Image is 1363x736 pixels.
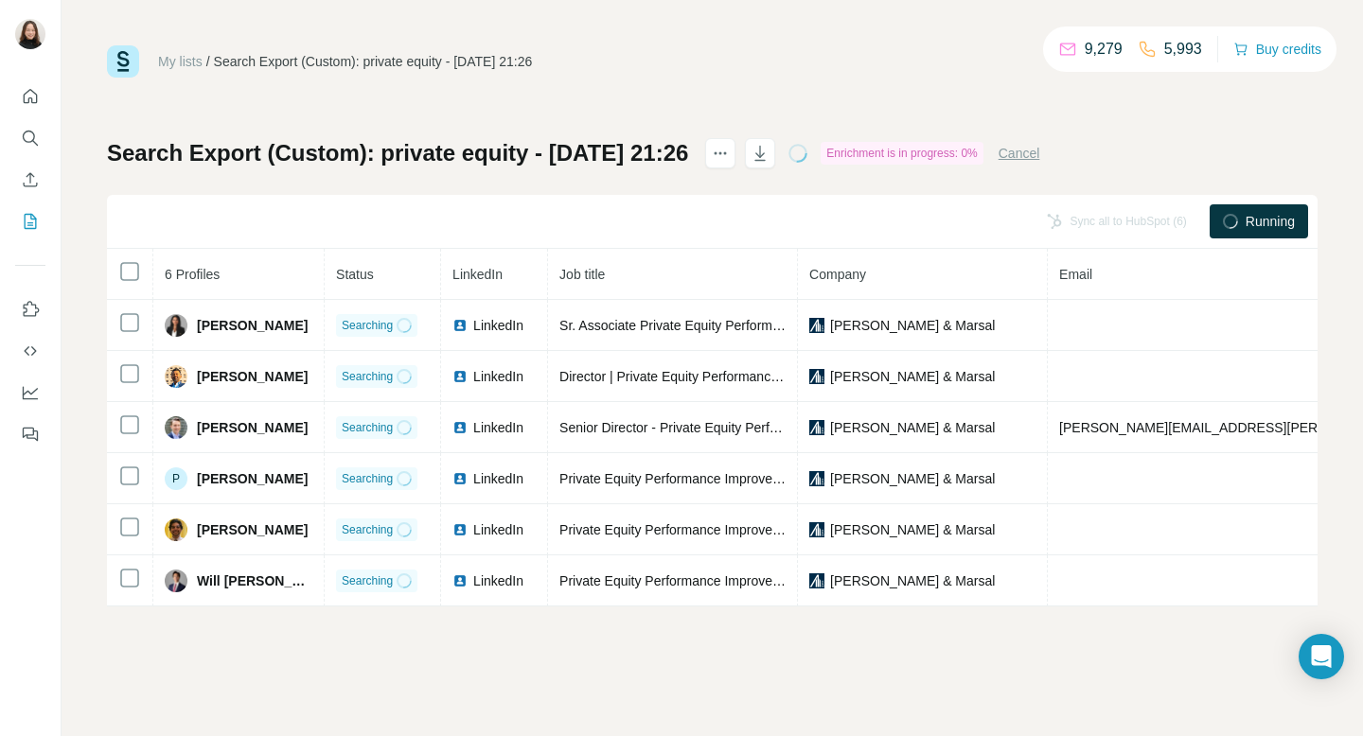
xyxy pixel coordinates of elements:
span: Searching [342,470,393,487]
button: Feedback [15,417,45,451]
span: [PERSON_NAME] [197,316,308,335]
img: Avatar [165,365,187,388]
span: Searching [342,368,393,385]
span: Director | Private Equity Performance Improvement (PEPI) Practice [559,369,953,384]
span: 6 Profiles [165,267,220,282]
div: Open Intercom Messenger [1299,634,1344,679]
span: [PERSON_NAME] [197,520,308,539]
li: / [206,52,210,71]
img: LinkedIn logo [452,420,468,435]
span: [PERSON_NAME] & Marsal [830,367,995,386]
span: LinkedIn [473,316,523,335]
img: company-logo [809,471,824,486]
span: [PERSON_NAME] & Marsal [830,316,995,335]
span: LinkedIn [473,418,523,437]
p: 5,993 [1164,38,1202,61]
span: Private Equity Performance Improvement [559,522,802,537]
img: company-logo [809,420,824,435]
span: Will [PERSON_NAME] [197,571,312,590]
button: Dashboard [15,376,45,410]
img: Avatar [15,19,45,49]
button: Search [15,121,45,155]
img: Avatar [165,416,187,439]
img: LinkedIn logo [452,318,468,333]
span: Job title [559,267,605,282]
span: Searching [342,521,393,538]
span: Running [1246,212,1295,231]
div: Enrichment is in progress: 0% [821,142,982,165]
img: Avatar [165,570,187,592]
span: Searching [342,317,393,334]
span: LinkedIn [473,469,523,488]
button: Enrich CSV [15,163,45,197]
img: company-logo [809,318,824,333]
button: Quick start [15,79,45,114]
img: company-logo [809,522,824,537]
span: LinkedIn [473,571,523,590]
div: P [165,467,187,490]
span: Status [336,267,374,282]
img: company-logo [809,369,824,384]
span: [PERSON_NAME] & Marsal [830,418,995,437]
a: My lists [158,54,203,69]
button: Buy credits [1233,36,1321,62]
span: Private Equity Performance Improvement [559,471,802,486]
img: LinkedIn logo [452,471,468,486]
span: [PERSON_NAME] [197,418,308,437]
img: Avatar [165,518,187,541]
img: LinkedIn logo [452,573,468,588]
span: Company [809,267,866,282]
span: LinkedIn [452,267,503,282]
button: Use Surfe on LinkedIn [15,292,45,326]
span: [PERSON_NAME] & Marsal [830,469,995,488]
span: [PERSON_NAME] [197,469,308,488]
button: Use Surfe API [15,334,45,368]
p: 9,279 [1085,38,1123,61]
span: Searching [342,572,393,589]
span: LinkedIn [473,520,523,539]
span: Searching [342,419,393,436]
span: Email [1059,267,1092,282]
img: LinkedIn logo [452,369,468,384]
button: Cancel [999,144,1040,163]
img: company-logo [809,573,824,588]
span: [PERSON_NAME] & Marsal [830,571,995,590]
span: LinkedIn [473,367,523,386]
div: Search Export (Custom): private equity - [DATE] 21:26 [214,52,533,71]
span: Sr. Associate Private Equity Performance Improvement [559,318,882,333]
button: My lists [15,204,45,238]
img: LinkedIn logo [452,522,468,537]
h1: Search Export (Custom): private equity - [DATE] 21:26 [107,138,688,168]
span: Senior Director - Private Equity Performance Improvement [559,420,902,435]
span: [PERSON_NAME] & Marsal [830,520,995,539]
img: Surfe Logo [107,45,139,78]
span: [PERSON_NAME] [197,367,308,386]
button: actions [705,138,735,168]
span: Private Equity Performance Improvement Analyst [559,573,848,588]
img: Avatar [165,314,187,337]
